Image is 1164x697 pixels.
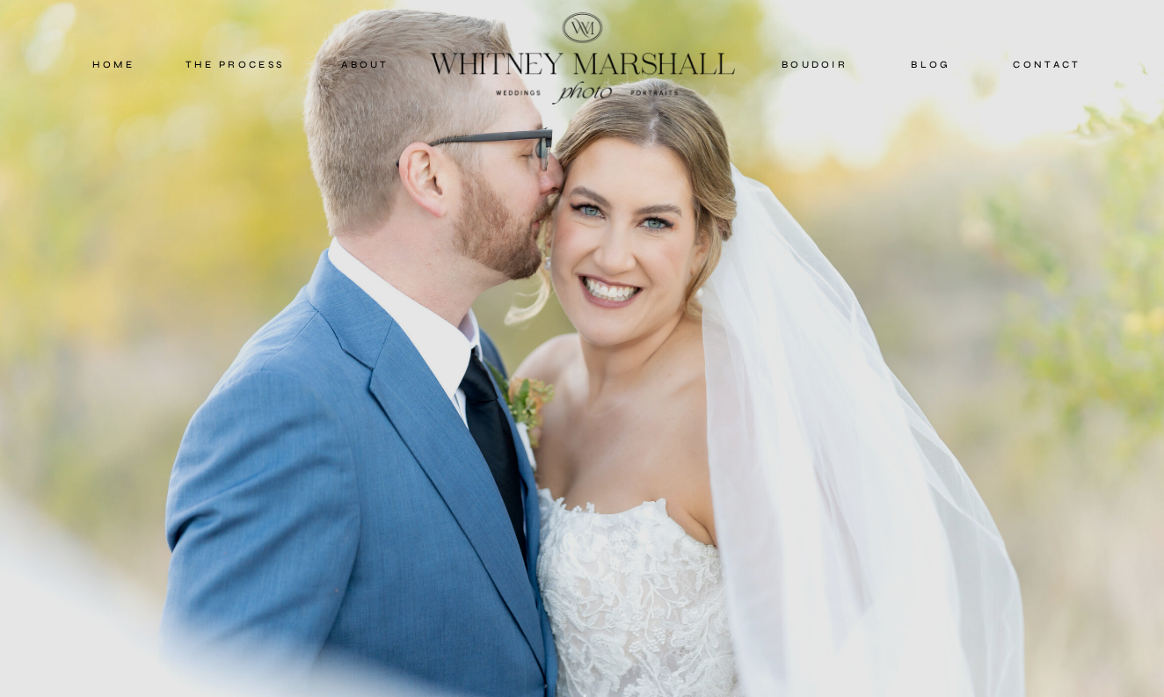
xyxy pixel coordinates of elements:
a: home [76,56,151,72]
a: about [322,56,409,72]
a: boudoir [779,56,850,72]
a: contact [1006,56,1088,72]
a: THE PROCESS [182,56,287,72]
a: blog [892,56,970,72]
